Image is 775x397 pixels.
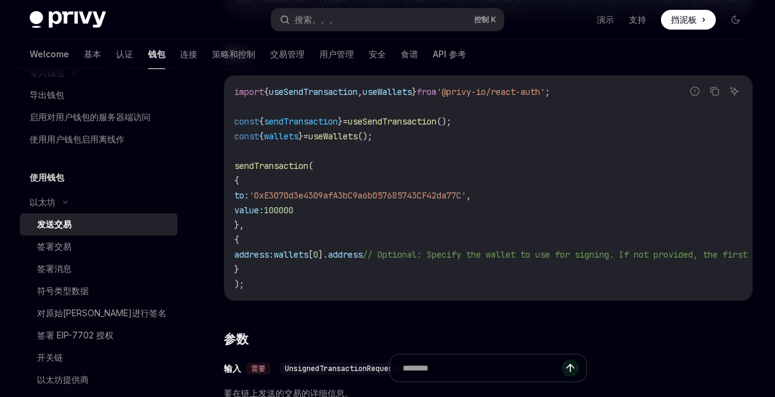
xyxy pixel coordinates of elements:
[234,234,239,245] span: {
[234,175,239,186] span: {
[30,11,106,28] img: 深色标志
[269,86,358,97] span: useSendTransaction
[270,48,305,60] font: 交易管理
[30,195,55,210] div: 以太坊
[116,39,133,69] a: 认证
[20,302,178,324] a: 对原始[PERSON_NAME]进行签名
[319,48,354,60] font: 用户管理
[234,249,274,260] span: address:
[295,12,338,27] div: 搜索。。。
[271,9,503,31] button: 搜索。。。控制 K
[249,190,466,201] span: '0xE3070d3e4309afA3bC9a6b057685743CF42da77C'
[30,170,64,185] h5: 使用钱包
[20,213,178,235] a: 发送交易
[37,239,72,254] div: 签署交易
[259,116,264,127] span: {
[20,84,178,106] a: 导出钱包
[726,10,745,30] button: 切换深色模式
[20,324,178,346] a: 签署 EIP-7702 授权
[270,39,305,69] a: 交易管理
[20,128,178,150] a: 使用用户钱包启用离线作
[148,39,165,69] a: 钱包
[661,10,716,30] a: 挡泥板
[264,131,298,142] span: wallets
[308,131,358,142] span: useWallets
[37,328,113,343] div: 签署 EIP-7702 授权
[358,86,363,97] span: ,
[30,48,69,60] font: Welcome
[671,14,697,26] span: 挡泥板
[234,264,239,275] span: }
[433,48,466,60] font: API 参考
[234,279,244,290] span: );
[37,261,72,276] div: 签署消息
[264,205,293,216] span: 100000
[37,372,89,387] div: 以太坊提供商
[259,131,264,142] span: {
[30,39,69,69] a: Welcome
[148,48,165,60] font: 钱包
[234,205,264,216] span: value:
[84,39,101,69] a: 基本
[313,249,318,260] span: 0
[30,88,64,102] div: 导出钱包
[20,235,178,258] a: 签署交易
[308,249,313,260] span: [
[37,306,166,321] div: 对原始[PERSON_NAME]进行签名
[562,359,579,377] button: 发送消息
[437,116,451,127] span: ();
[20,258,178,280] a: 签署消息
[369,48,386,60] font: 安全
[348,116,437,127] span: useSendTransaction
[37,350,63,365] div: 开关链
[319,39,354,69] a: 用户管理
[234,160,308,171] span: sendTransaction
[37,217,72,232] div: 发送交易
[264,116,338,127] span: sendTransaction
[437,86,545,97] span: '@privy-io/react-auth'
[328,249,363,260] span: address
[20,106,178,128] a: 启用对用户钱包的服务器端访问
[84,48,101,60] font: 基本
[318,249,328,260] span: ].
[20,280,178,302] a: 符号类型数据
[412,86,417,97] span: }
[116,48,133,60] font: 认证
[474,15,496,25] span: 控制 K
[629,14,646,26] a: 支持
[37,284,89,298] div: 符号类型数据
[274,249,308,260] span: wallets
[264,86,269,97] span: {
[303,131,308,142] span: =
[401,39,418,69] a: 食谱
[20,346,178,369] a: 开关链
[234,190,249,201] span: to:
[726,83,742,99] button: 询问人工智能
[234,116,259,127] span: const
[180,48,197,60] font: 连接
[234,131,259,142] span: const
[234,219,244,231] span: },
[343,116,348,127] span: =
[545,86,550,97] span: ;
[298,131,303,142] span: }
[369,39,386,69] a: 安全
[20,369,178,391] a: 以太坊提供商
[234,86,264,97] span: import
[466,190,471,201] span: ,
[707,83,723,99] button: 从代码块复制内容
[180,39,197,69] a: 连接
[597,14,614,26] a: 演示
[308,160,313,171] span: (
[687,83,703,99] button: 报告错误的代码
[30,110,150,125] div: 启用对用户钱包的服务器端访问
[401,48,418,60] font: 食谱
[433,39,466,69] a: API 参考
[212,48,255,60] font: 策略和控制
[30,132,125,147] div: 使用用户钱包启用离线作
[358,131,372,142] span: ();
[417,86,437,97] span: from
[224,330,248,348] span: 参数
[338,116,343,127] span: }
[212,39,255,69] a: 策略和控制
